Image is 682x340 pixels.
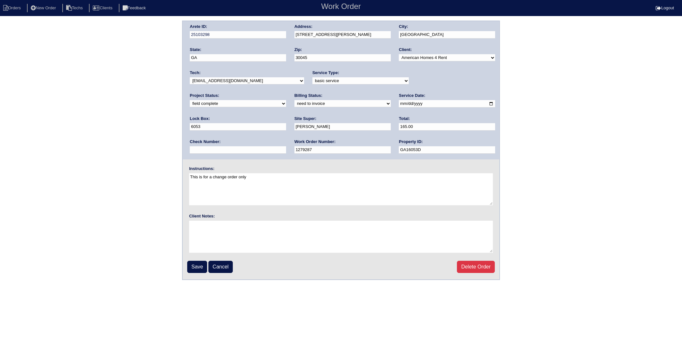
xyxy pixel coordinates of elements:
label: Address: [294,24,312,30]
label: Arete ID: [190,24,207,30]
label: Site Super: [294,116,317,122]
label: Property ID: [399,139,423,145]
label: Total: [399,116,410,122]
li: Techs [62,4,88,13]
label: State: [190,47,201,53]
label: Tech: [190,70,201,76]
label: Billing Status: [294,93,322,98]
label: Client: [399,47,412,53]
textarea: This is for a change order only [189,173,493,205]
a: New Order [27,5,61,10]
a: Logout [656,5,674,10]
label: Zip: [294,47,302,53]
label: Work Order Number: [294,139,336,145]
li: New Order [27,4,61,13]
a: Cancel [208,261,233,273]
label: Service Type: [312,70,339,76]
li: Clients [89,4,118,13]
label: Project Status: [190,93,219,98]
label: Client Notes: [189,213,215,219]
li: Feedback [119,4,151,13]
label: Service Date: [399,93,425,98]
label: Check Number: [190,139,221,145]
label: Lock Box: [190,116,210,122]
input: Save [187,261,207,273]
a: Clients [89,5,118,10]
input: Enter a location [294,31,391,38]
label: City: [399,24,408,30]
a: Techs [62,5,88,10]
label: Instructions: [189,166,214,172]
a: Delete Order [457,261,495,273]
